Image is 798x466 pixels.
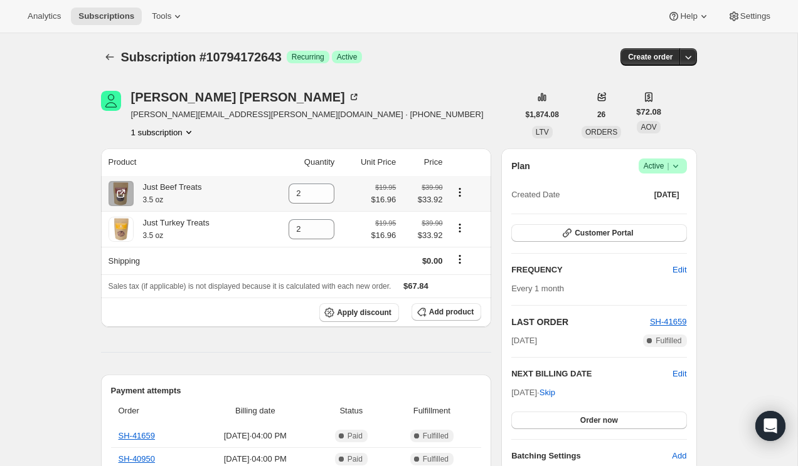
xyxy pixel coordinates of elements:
span: Fulfillment [390,405,474,417]
h2: NEXT BILLING DATE [511,368,673,380]
span: Sales tax (if applicable) is not displayed because it is calculated with each new order. [109,282,391,291]
button: Help [660,8,717,25]
button: Settings [720,8,778,25]
button: [DATE] [647,186,687,204]
h2: LAST ORDER [511,316,650,328]
button: Order now [511,412,686,429]
button: Subscriptions [71,8,142,25]
span: $0.00 [422,256,443,266]
span: Add [672,450,686,462]
span: $33.92 [403,229,442,242]
button: Customer Portal [511,224,686,242]
button: SH-41659 [650,316,687,328]
span: Subscriptions [78,11,134,21]
span: [DATE] · 04:00 PM [198,453,312,465]
span: Help [680,11,697,21]
th: Quantity [262,148,338,176]
span: Status [320,405,382,417]
button: Tools [144,8,191,25]
span: [PERSON_NAME][EMAIL_ADDRESS][PERSON_NAME][DOMAIN_NAME] · [PHONE_NUMBER] [131,108,484,121]
span: Skip [540,386,555,399]
button: Create order [620,48,680,66]
small: $19.95 [375,219,396,227]
span: Paid [348,431,363,441]
small: $19.95 [375,184,396,191]
h6: Batching Settings [511,450,672,462]
th: Unit Price [338,148,400,176]
span: | [667,161,669,171]
a: SH-41659 [650,317,687,326]
span: $33.92 [403,194,442,206]
div: Open Intercom Messenger [755,411,785,441]
span: [DATE] [511,334,537,347]
h2: Plan [511,160,530,172]
button: $1,874.08 [518,106,567,123]
span: Every 1 month [511,284,564,293]
span: ORDERS [585,128,617,137]
div: Just Beef Treats [134,181,202,206]
button: Analytics [20,8,68,25]
span: Fulfilled [423,431,449,441]
span: 26 [597,110,605,120]
span: Order now [580,415,618,425]
span: Fulfilled [656,336,681,346]
span: Edit [673,264,686,276]
h2: FREQUENCY [511,264,673,276]
div: Just Turkey Treats [134,217,210,242]
div: [PERSON_NAME] [PERSON_NAME] [131,91,360,103]
th: Product [101,148,262,176]
span: Active [644,160,682,172]
span: Created Date [511,189,560,201]
button: 26 [590,106,613,123]
span: AOV [641,123,656,132]
span: Customer Portal [575,228,633,238]
a: SH-41659 [119,431,156,440]
button: Add [664,446,694,466]
span: $1,874.08 [526,110,559,120]
button: Product actions [450,185,470,199]
span: [DATE] [654,190,679,200]
a: SH-40950 [119,454,156,463]
th: Shipping [101,247,262,274]
button: Apply discount [319,303,399,322]
span: Add product [429,307,474,317]
button: Product actions [450,221,470,235]
button: Shipping actions [450,252,470,266]
span: Billing date [198,405,312,417]
th: Order [111,397,194,425]
small: $39.90 [422,184,442,191]
span: [DATE] · 04:00 PM [198,430,312,442]
span: Subscription #10794172643 [121,50,282,64]
small: 3.5 oz [143,231,164,240]
small: 3.5 oz [143,195,164,204]
button: Edit [673,368,686,380]
img: product img [109,217,134,242]
th: Price [400,148,446,176]
button: Edit [665,260,694,280]
span: Analytics [28,11,61,21]
img: product img [109,181,134,206]
button: Add product [412,303,481,321]
small: $39.90 [422,219,442,227]
span: LTV [536,128,549,137]
span: $16.96 [371,229,396,242]
span: Paid [348,454,363,464]
span: Tools [152,11,171,21]
span: Fulfilled [423,454,449,464]
button: Product actions [131,126,195,138]
span: Settings [740,11,770,21]
span: Recurring [292,52,324,62]
span: Create order [628,52,673,62]
span: $72.08 [636,106,661,118]
span: [DATE] · [511,388,555,397]
button: Skip [532,383,563,403]
span: Active [337,52,358,62]
span: $16.96 [371,194,396,206]
span: Barbara Walsh [101,91,121,111]
span: $67.84 [403,281,428,291]
span: Apply discount [337,308,391,318]
button: Subscriptions [101,48,119,66]
h2: Payment attempts [111,385,482,397]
